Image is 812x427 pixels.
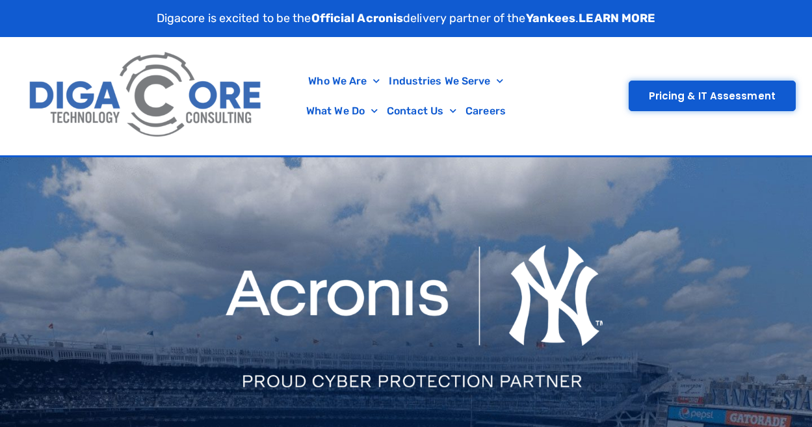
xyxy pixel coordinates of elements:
[382,96,461,126] a: Contact Us
[649,91,776,101] span: Pricing & IT Assessment
[526,11,576,25] strong: Yankees
[311,11,404,25] strong: Official Acronis
[302,96,382,126] a: What We Do
[461,96,510,126] a: Careers
[222,240,602,392] img: Acronis NYY horizontal 1line inverted 2 - Digacore
[157,10,656,27] p: Digacore is excited to be the delivery partner of the .
[276,66,536,126] nav: Menu
[384,66,508,96] a: Industries We Serve
[579,11,655,25] a: LEARN MORE
[304,66,384,96] a: Who We Are
[23,44,270,148] img: Digacore Logo
[629,81,796,111] a: Pricing & IT Assessment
